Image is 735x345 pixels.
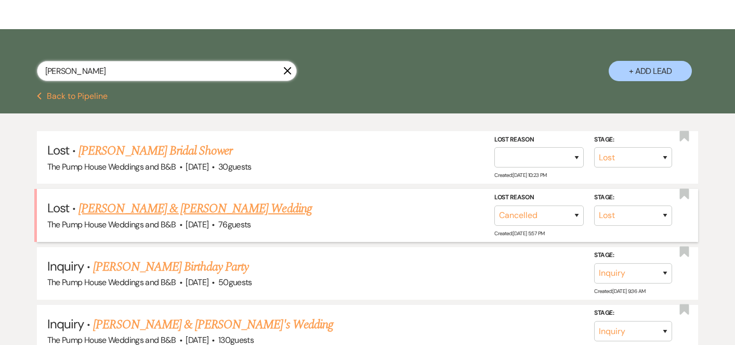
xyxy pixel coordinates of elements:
label: Lost Reason [494,192,584,203]
span: 30 guests [218,161,252,172]
span: Inquiry [47,258,84,274]
span: Created: [DATE] 10:23 PM [494,172,546,178]
a: [PERSON_NAME] Birthday Party [93,258,248,276]
span: The Pump House Weddings and B&B [47,161,176,172]
label: Stage: [594,192,672,203]
span: [DATE] [186,161,208,172]
span: Created: [DATE] 9:36 AM [594,288,645,295]
button: + Add Lead [609,61,692,81]
label: Stage: [594,308,672,319]
span: 76 guests [218,219,251,230]
span: The Pump House Weddings and B&B [47,277,176,288]
label: Lost Reason [494,134,584,146]
a: [PERSON_NAME] & [PERSON_NAME] Wedding [78,199,311,218]
a: [PERSON_NAME] Bridal Shower [78,142,232,160]
a: [PERSON_NAME] & [PERSON_NAME]'s Wedding [93,315,333,334]
span: The Pump House Weddings and B&B [47,219,176,230]
span: 50 guests [218,277,252,288]
span: [DATE] [186,277,208,288]
label: Stage: [594,250,672,261]
span: Inquiry [47,316,84,332]
input: Search by name, event date, email address or phone number [37,61,297,81]
label: Stage: [594,134,672,146]
span: Lost [47,142,69,158]
span: [DATE] [186,219,208,230]
button: Back to Pipeline [37,92,108,100]
span: Lost [47,200,69,216]
span: Created: [DATE] 5:57 PM [494,230,544,237]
